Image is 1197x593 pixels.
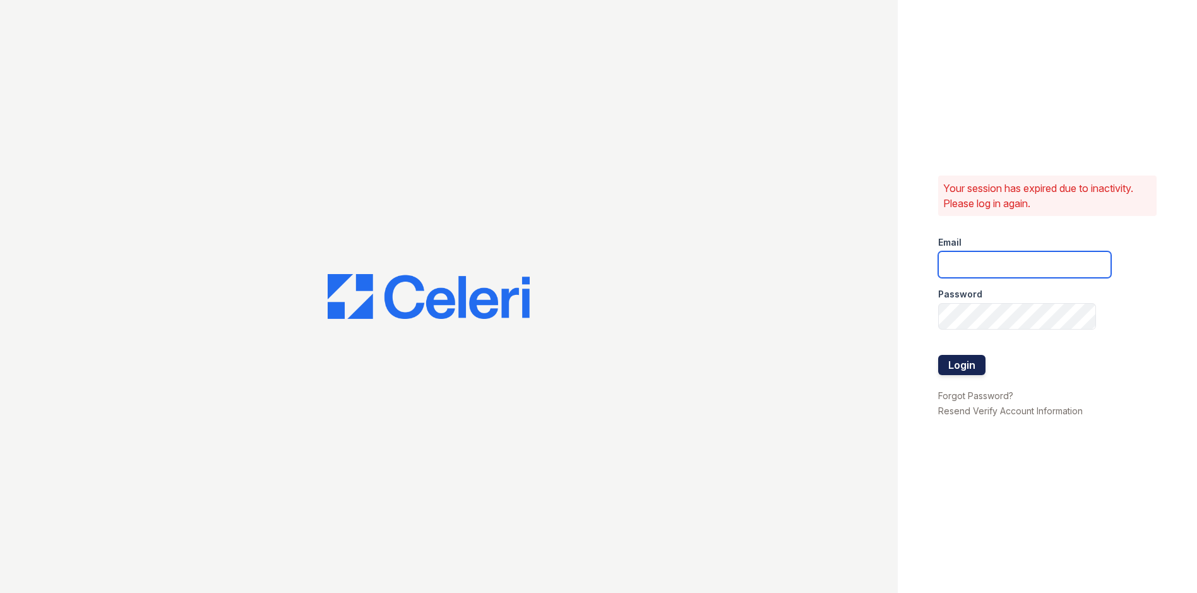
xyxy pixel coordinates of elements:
[943,181,1152,211] p: Your session has expired due to inactivity. Please log in again.
[938,288,982,301] label: Password
[328,274,530,320] img: CE_Logo_Blue-a8612792a0a2168367f1c8372b55b34899dd931a85d93a1a3d3e32e68fde9ad4.png
[938,355,986,375] button: Login
[938,236,962,249] label: Email
[938,390,1013,401] a: Forgot Password?
[938,405,1083,416] a: Resend Verify Account Information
